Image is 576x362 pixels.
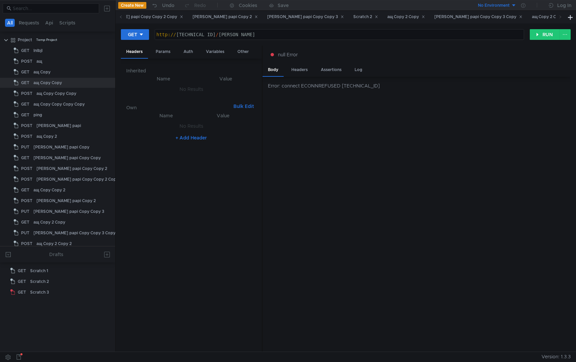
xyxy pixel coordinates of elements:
[201,46,230,58] div: Variables
[30,277,49,287] div: Scratch 2
[193,13,258,20] div: [PERSON_NAME] papi Copy 2
[315,64,347,76] div: Assertions
[126,67,257,75] h6: Inherited
[126,104,231,112] h6: Own
[278,3,289,8] div: Save
[21,110,29,120] span: GET
[36,35,57,45] div: Temp Project
[353,13,378,20] div: Scratch 2
[5,19,15,27] button: All
[349,64,368,76] div: Log
[286,64,313,76] div: Headers
[43,19,55,27] button: Api
[33,99,85,109] div: ащ Copy Copy Copy Copy
[33,110,42,120] div: ping
[37,56,42,66] div: ащ
[179,0,211,10] button: Redo
[30,266,48,276] div: Scratch 1
[179,86,203,92] nz-embed-empty: No Results
[232,46,254,58] div: Other
[21,206,29,217] span: PUT
[21,217,29,227] span: GET
[21,121,32,131] span: POST
[267,13,344,20] div: [PERSON_NAME] papi Copy Copy 3
[268,82,571,89] div: Error: connect ECONNREFUSED [TECHNICAL_ID]
[18,277,26,287] span: GET
[173,134,210,142] button: + Add Header
[33,78,62,88] div: ащ Copy Copy
[387,13,425,20] div: ащ Copy 2 Copy
[478,2,510,9] div: No Environment
[179,123,203,129] nz-embed-empty: No Results
[263,64,284,77] div: Body
[37,239,72,249] div: ащ Copy 2 Copy 2
[21,131,32,141] span: POST
[21,142,29,152] span: PUT
[194,1,206,9] div: Redo
[128,31,137,38] div: GET
[195,75,257,83] th: Value
[121,29,149,40] button: GET
[21,196,32,206] span: POST
[37,121,81,131] div: [PERSON_NAME] papi
[146,0,179,10] button: Undo
[18,287,26,297] span: GET
[33,217,65,227] div: ащ Copy 2 Copy
[21,174,32,184] span: POST
[542,352,571,362] span: Version: 1.3.3
[239,1,257,9] div: Cookies
[21,239,32,249] span: POST
[137,112,195,120] th: Name
[118,2,146,9] button: Create New
[21,56,32,66] span: POST
[150,46,176,58] div: Params
[37,174,119,184] div: [PERSON_NAME] papi Copy Copy 2 Copy
[21,67,29,77] span: GET
[33,206,104,217] div: [PERSON_NAME] papi Copy Copy 3
[132,75,195,83] th: Name
[37,131,57,141] div: ащ Copy 2
[33,228,116,238] div: [PERSON_NAME] papi Copy Copy 3 Copy
[17,19,41,27] button: Requests
[557,1,571,9] div: Log In
[532,13,573,20] div: ащ Copy 2 Copy 2
[21,228,29,238] span: PUT
[49,250,63,258] div: Drafts
[33,142,89,152] div: [PERSON_NAME] papi Copy
[57,19,77,27] button: Scripts
[21,185,29,195] span: GET
[33,153,101,163] div: [PERSON_NAME] papi Copy Copy
[30,287,49,297] div: Scratch 3
[37,164,107,174] div: [PERSON_NAME] papi Copy Copy 2
[21,88,32,99] span: POST
[13,5,95,12] input: Search...
[21,46,29,56] span: GET
[434,13,522,20] div: [PERSON_NAME] papi Copy Copy 3 Copy
[95,13,183,20] div: [PERSON_NAME] papi Copy Copy 2 Copy
[21,78,29,88] span: GET
[18,35,32,45] div: Project
[18,266,26,276] span: GET
[530,29,560,40] button: RUN
[178,46,198,58] div: Auth
[21,164,32,174] span: POST
[21,153,29,163] span: GET
[33,67,51,77] div: ащ Copy
[37,196,96,206] div: [PERSON_NAME] papi Copy 2
[21,99,29,109] span: GET
[33,185,65,195] div: ащ Copy Copy 2
[33,46,43,56] div: lnlbjl
[121,46,148,59] div: Headers
[37,88,76,99] div: ащ Copy Copy Copy
[195,112,251,120] th: Value
[231,102,257,110] button: Bulk Edit
[162,1,174,9] div: Undo
[278,51,298,58] span: null Error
